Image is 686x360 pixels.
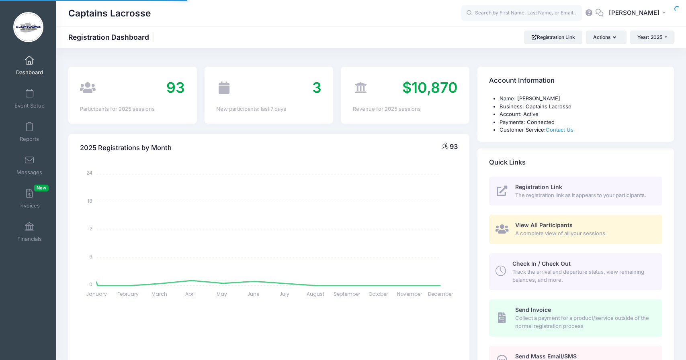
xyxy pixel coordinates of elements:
[500,103,662,111] li: Business: Captains Lacrosse
[16,169,42,176] span: Messages
[68,4,151,22] h1: Captains Lacrosse
[515,353,577,360] span: Send Mass Email/SMS
[524,31,582,44] a: Registration Link
[334,290,360,297] tspan: September
[217,290,227,297] tspan: May
[279,290,289,297] tspan: July
[369,290,388,297] tspan: October
[312,79,321,96] span: 3
[353,105,458,113] div: Revenue for 2025 sessions
[80,105,185,113] div: Participants for 2025 sessions
[216,105,321,113] div: New participants: last 7 days
[515,230,653,238] span: A complete view of all your sessions.
[17,236,42,242] span: Financials
[88,197,93,204] tspan: 18
[14,102,45,109] span: Event Setup
[10,218,49,246] a: Financials
[500,95,662,103] li: Name: [PERSON_NAME]
[10,85,49,113] a: Event Setup
[16,69,43,76] span: Dashboard
[500,118,662,126] li: Payments: Connected
[489,299,662,336] a: Send Invoice Collect a payment for a product/service outside of the normal registration process
[166,79,185,96] span: 93
[489,69,555,92] h4: Account Information
[86,290,107,297] tspan: January
[512,268,653,284] span: Track the arrival and departure status, view remaining balances, and more.
[637,34,662,40] span: Year: 2025
[609,8,659,17] span: [PERSON_NAME]
[515,314,653,330] span: Collect a payment for a product/service outside of the normal registration process
[500,110,662,118] li: Account: Active
[515,222,573,228] span: View All Participants
[34,185,49,191] span: New
[88,225,93,232] tspan: 12
[515,183,562,190] span: Registration Link
[461,5,582,21] input: Search by First Name, Last Name, or Email...
[604,4,674,22] button: [PERSON_NAME]
[515,306,551,313] span: Send Invoice
[90,253,93,260] tspan: 6
[10,118,49,146] a: Reports
[19,202,40,209] span: Invoices
[10,51,49,79] a: Dashboard
[428,290,454,297] tspan: December
[10,185,49,213] a: InvoicesNew
[500,126,662,134] li: Customer Service:
[152,290,167,297] tspan: March
[489,253,662,290] a: Check In / Check Out Track the arrival and departure status, view remaining balances, and more.
[20,136,39,142] span: Reports
[90,281,93,288] tspan: 0
[247,290,259,297] tspan: June
[185,290,196,297] tspan: April
[512,260,571,267] span: Check In / Check Out
[630,31,674,44] button: Year: 2025
[586,31,626,44] button: Actions
[117,290,139,297] tspan: February
[515,191,653,199] span: The registration link as it appears to your participants.
[489,151,526,174] h4: Quick Links
[489,215,662,244] a: View All Participants A complete view of all your sessions.
[80,136,172,159] h4: 2025 Registrations by Month
[450,142,458,151] span: 93
[87,169,93,176] tspan: 24
[307,290,324,297] tspan: August
[68,33,156,41] h1: Registration Dashboard
[397,290,422,297] tspan: November
[402,79,458,96] span: $10,870
[13,12,43,42] img: Captains Lacrosse
[10,151,49,179] a: Messages
[489,177,662,206] a: Registration Link The registration link as it appears to your participants.
[546,126,573,133] a: Contact Us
